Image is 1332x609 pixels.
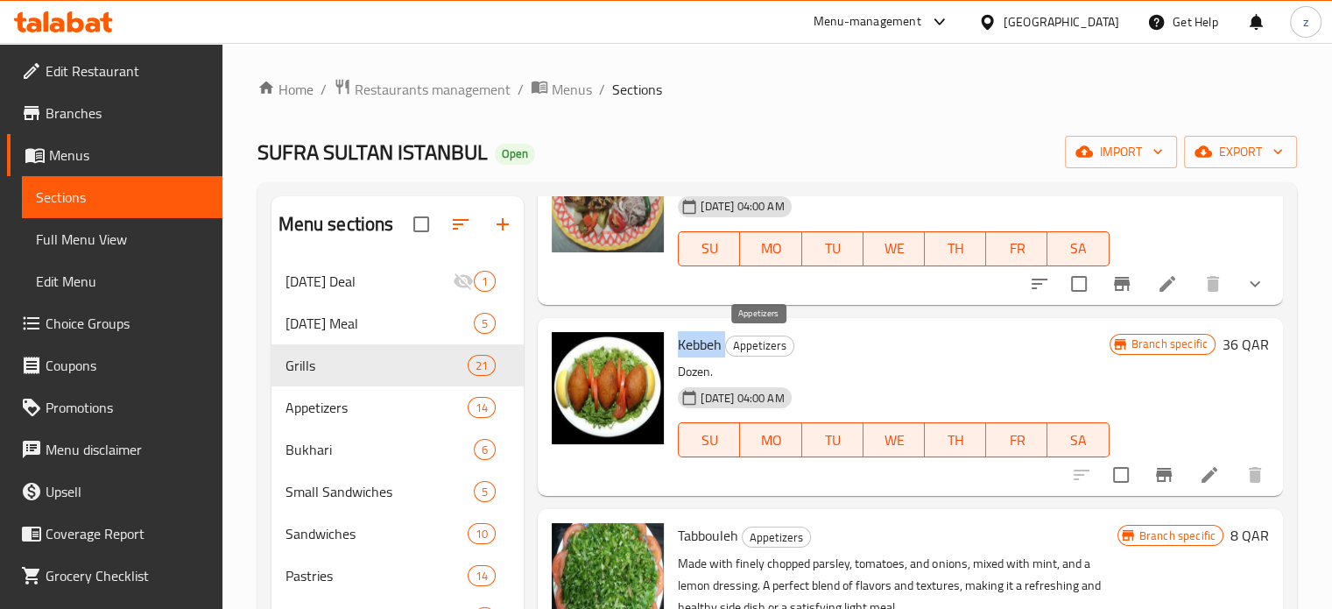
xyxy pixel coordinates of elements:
span: Promotions [46,397,208,418]
a: Grocery Checklist [7,555,222,597]
span: FR [993,236,1040,261]
div: [DATE] Meal5 [271,302,525,344]
span: Open [495,146,535,161]
span: WE [870,428,918,453]
button: TH [925,231,986,266]
span: Edit Menu [36,271,208,292]
li: / [321,79,327,100]
a: Home [257,79,314,100]
span: Sandwiches [285,523,469,544]
div: Sandwiches10 [271,513,525,555]
nav: breadcrumb [257,78,1297,101]
a: Full Menu View [22,218,222,260]
button: delete [1234,454,1276,496]
span: 1 [475,273,495,290]
a: Sections [22,176,222,218]
span: TH [932,428,979,453]
div: items [474,313,496,334]
span: Menu disclaimer [46,439,208,460]
button: Branch-specific-item [1101,263,1143,305]
img: Bbq Fish Sherry [552,140,664,252]
span: Sections [612,79,662,100]
span: Select to update [1103,457,1139,493]
div: items [468,355,496,376]
span: WE [870,236,918,261]
span: MO [747,428,794,453]
span: FR [993,428,1040,453]
div: Pastries14 [271,555,525,597]
div: Bukhari6 [271,428,525,471]
span: Kebbeh [678,331,722,358]
span: TU [809,236,856,261]
button: WE [863,231,925,266]
button: SA [1047,231,1109,266]
a: Coupons [7,344,222,386]
span: Menus [552,79,592,100]
button: TH [925,422,986,457]
h6: 8 QAR [1230,523,1269,548]
button: delete [1192,263,1234,305]
button: Add section [482,203,524,245]
svg: Show Choices [1244,273,1265,294]
span: Full Menu View [36,229,208,250]
span: TU [809,428,856,453]
span: Menus [49,145,208,166]
span: SA [1054,428,1102,453]
span: [DATE] Deal [285,271,454,292]
span: Branches [46,103,208,124]
span: Appetizers [285,397,469,418]
span: import [1079,141,1163,163]
span: Choice Groups [46,313,208,334]
span: Coverage Report [46,523,208,544]
span: Grocery Checklist [46,565,208,586]
button: sort-choices [1018,263,1061,305]
span: Bukhari [285,439,475,460]
span: SA [1054,236,1102,261]
div: [GEOGRAPHIC_DATA] [1004,12,1119,32]
span: export [1198,141,1283,163]
span: Pastries [285,565,469,586]
a: Choice Groups [7,302,222,344]
button: MO [740,231,801,266]
a: Menu disclaimer [7,428,222,471]
span: Appetizers [726,336,793,356]
span: Branch specific [1132,528,1223,544]
svg: Inactive section [453,271,474,292]
span: 6 [475,442,495,458]
span: 14 [469,568,495,584]
div: items [474,271,496,292]
a: Coverage Report [7,513,222,555]
span: Branch specific [1124,336,1215,352]
span: SUFRA SULTAN ISTANBUL [257,132,488,172]
a: Promotions [7,386,222,428]
span: TH [932,236,979,261]
a: Menus [531,78,592,101]
div: items [468,523,496,544]
p: Dozen. [678,361,1109,383]
span: Grills [285,355,469,376]
div: Menu-management [814,11,921,32]
span: [DATE] Meal [285,313,475,334]
div: items [468,565,496,586]
span: Restaurants management [355,79,511,100]
button: SA [1047,422,1109,457]
button: show more [1234,263,1276,305]
a: Edit menu item [1199,464,1220,485]
span: Select all sections [403,206,440,243]
button: TU [802,422,863,457]
span: Edit Restaurant [46,60,208,81]
a: Edit Restaurant [7,50,222,92]
button: MO [740,422,801,457]
button: TU [802,231,863,266]
div: items [474,481,496,502]
span: Sections [36,187,208,208]
button: export [1184,136,1297,168]
span: 10 [469,526,495,542]
span: Select to update [1061,266,1097,302]
li: / [599,79,605,100]
div: Small Sandwiches5 [271,471,525,513]
button: FR [986,231,1047,266]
